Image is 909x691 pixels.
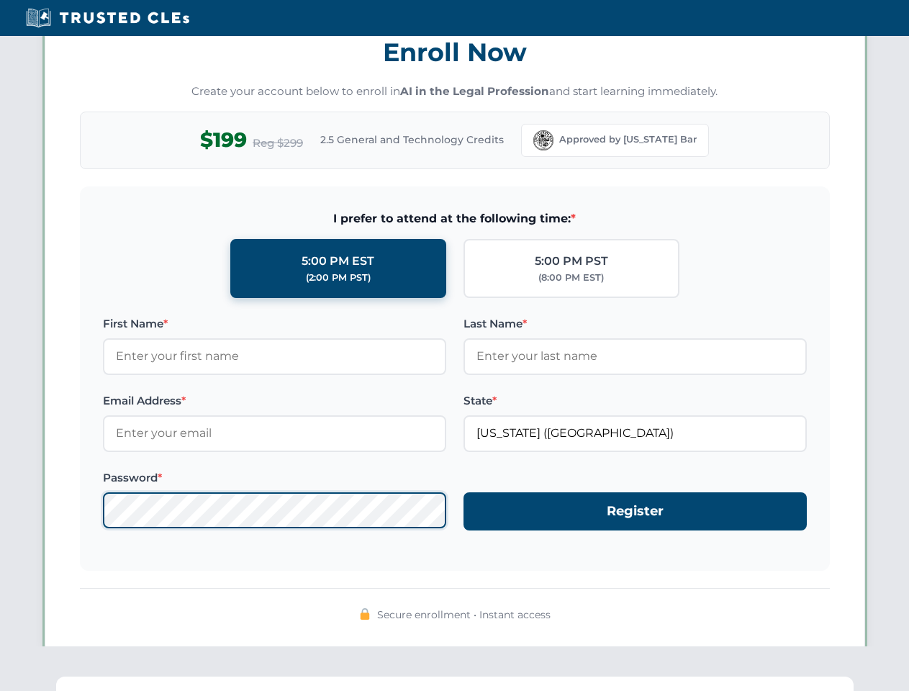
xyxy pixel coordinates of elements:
[80,30,830,75] h3: Enroll Now
[22,7,194,29] img: Trusted CLEs
[103,315,446,333] label: First Name
[463,338,807,374] input: Enter your last name
[463,392,807,410] label: State
[400,84,549,98] strong: AI in the Legal Profession
[103,338,446,374] input: Enter your first name
[359,608,371,620] img: 🔒
[320,132,504,148] span: 2.5 General and Technology Credits
[103,209,807,228] span: I prefer to attend at the following time:
[463,415,807,451] input: Florida (FL)
[103,415,446,451] input: Enter your email
[103,392,446,410] label: Email Address
[377,607,551,623] span: Secure enrollment • Instant access
[559,132,697,147] span: Approved by [US_STATE] Bar
[200,124,247,156] span: $199
[306,271,371,285] div: (2:00 PM PST)
[80,83,830,100] p: Create your account below to enroll in and start learning immediately.
[463,315,807,333] label: Last Name
[253,135,303,152] span: Reg $299
[538,271,604,285] div: (8:00 PM EST)
[302,252,374,271] div: 5:00 PM EST
[103,469,446,487] label: Password
[535,252,608,271] div: 5:00 PM PST
[533,130,553,150] img: Florida Bar
[463,492,807,530] button: Register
